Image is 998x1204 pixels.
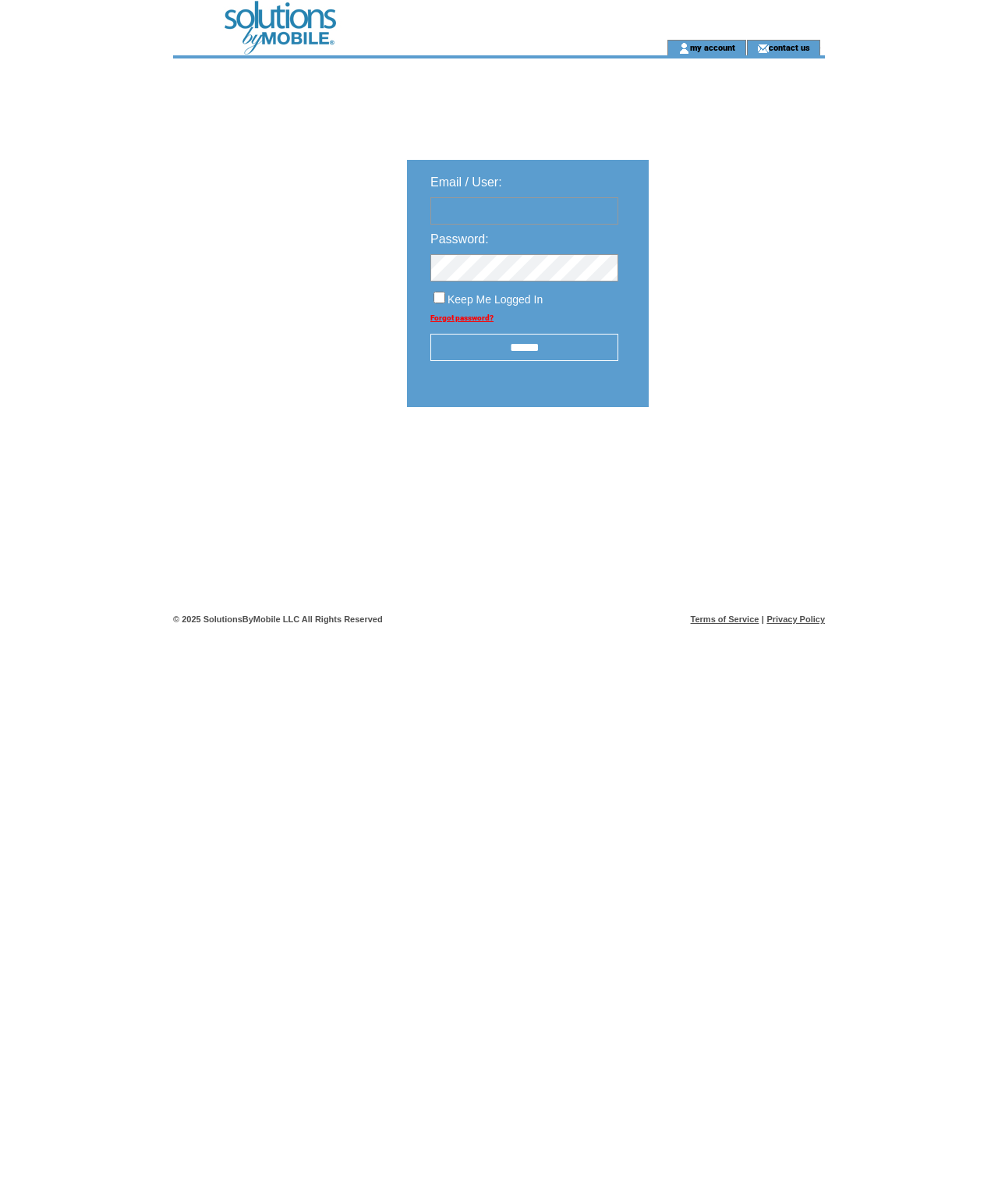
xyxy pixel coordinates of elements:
[430,313,494,322] a: Forgot password?
[448,293,543,306] span: Keep Me Logged In
[173,614,383,624] span: © 2025 SolutionsByMobile LLC All Rights Reserved
[757,42,769,55] img: contact_us_icon.gif
[430,232,489,246] span: Password:
[691,614,759,624] a: Terms of Service
[762,614,764,624] span: |
[678,42,690,55] img: account_icon.gif
[769,42,810,52] a: contact us
[690,42,735,52] a: my account
[766,614,825,624] a: Privacy Policy
[430,175,502,189] span: Email / User:
[694,446,772,466] img: transparent.png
